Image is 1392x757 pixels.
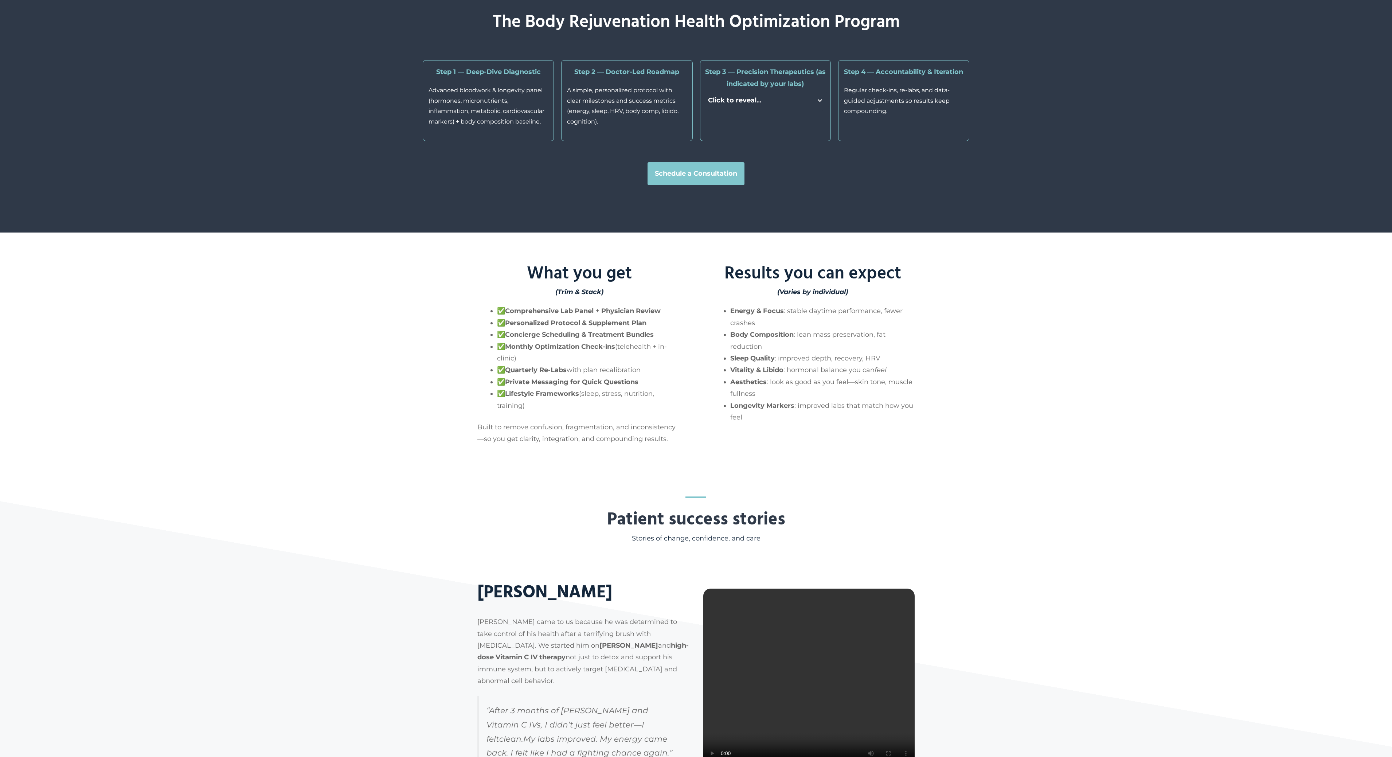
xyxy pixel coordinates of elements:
strong: Energy & Focus [730,307,784,315]
strong: [PERSON_NAME] [599,641,658,649]
p: A simple, personalized protocol with clear milestones and success metrics (energy, sleep, HRV, bo... [567,85,687,127]
strong: Sleep Quality [730,354,775,362]
a: Schedule a Consultation [648,162,744,185]
strong: Monthly Optimization Check-ins [505,343,615,351]
li: : look as good as you feel—skin tone, muscle fullness [730,376,915,400]
strong: Personalized Protocol & Supplement Plan [505,319,646,327]
p: Regular check-ins, re-labs, and data-guided adjustments so results keep compounding. [844,85,963,117]
strong: Step 3 — Precision Therapeutics (as indicated by your labs) [705,68,826,87]
li: ✅ [497,376,681,388]
li: ✅ (telehealth + in-clinic) [497,341,681,364]
strong: Longevity Markers [730,402,794,410]
strong: [PERSON_NAME] [477,579,612,607]
h2: Results you can expect [711,262,915,286]
li: : hormonal balance you can [730,364,915,376]
strong: Lifestyle Frameworks [505,390,579,398]
strong: (Trim & Stack) [555,288,603,296]
li: : lean mass preservation, fat reduction [730,329,915,352]
strong: (Varies by individual) [777,288,848,296]
p: Advanced bloodwork & longevity panel (hormones, micronutrients, inflammation, metabolic, cardiova... [429,85,548,127]
strong: Step 4 — Accountability & Iteration [844,68,963,76]
li: : improved labs that match how you feel [730,400,915,424]
em: clean. [499,734,523,744]
strong: Step 1 — Deep-Dive Diagnostic [436,68,541,76]
strong: Schedule a Consultation [655,168,737,179]
p: Built to remove confusion, fragmentation, and inconsistency—so you get clarity, integration, and ... [477,421,681,445]
strong: Patient success stories [607,506,785,534]
span: … [708,95,761,105]
strong: Comprehensive Lab Panel + Physician Review [505,307,661,315]
li: ✅ [497,329,681,340]
strong: Private Messaging for Quick Questions [505,378,638,386]
strong: Click to reveal [708,96,756,104]
p: [PERSON_NAME] came to us because he was determined to take control of his health after a terrifyi... [477,616,689,687]
strong: Aesthetics [730,378,767,386]
li: ✅ [497,305,681,317]
strong: Body Composition [730,331,794,339]
h5: Stories of change, confidence, and care [477,532,915,544]
em: feel [875,366,887,374]
strong: Quarterly Re-Labs [505,366,567,374]
h2: What you get [477,262,681,286]
h2: The Body Rejuvenation Health Optimization Program [423,10,969,35]
li: ✅ with plan recalibration [497,364,681,376]
li: : stable daytime performance, fewer crashes [730,305,915,329]
li: : improved depth, recovery, HRV [730,352,915,364]
li: ✅ (sleep, stress, nutrition, training) [497,388,681,411]
button: Click to reveal… [700,90,830,111]
strong: Vitality & Libido [730,366,783,374]
strong: Step 2 — Doctor-Led Roadmap [574,68,679,76]
li: ✅ [497,317,681,329]
strong: Concierge Scheduling & Treatment Bundles [505,331,654,339]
